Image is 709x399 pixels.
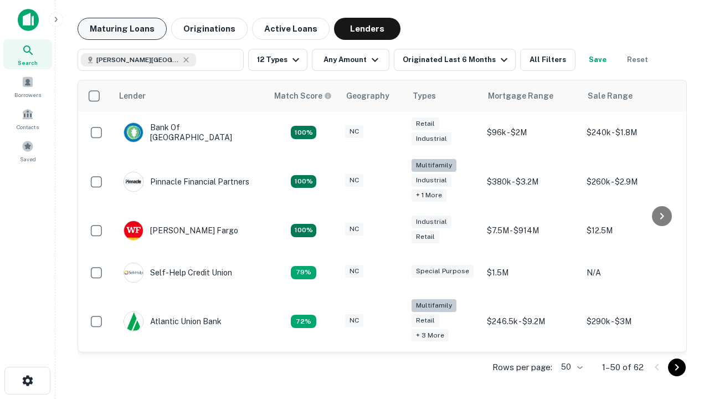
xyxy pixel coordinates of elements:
img: picture [124,263,143,282]
div: [PERSON_NAME] Fargo [124,221,238,241]
td: $7.5M - $914M [481,209,581,252]
td: $240k - $1.8M [581,111,681,154]
th: Lender [112,80,268,111]
a: Search [3,39,52,69]
div: Matching Properties: 14, hasApolloMatch: undefined [291,126,316,139]
td: $200k - $3.3M [481,349,581,391]
img: picture [124,312,143,331]
iframe: Chat Widget [654,310,709,364]
th: Mortgage Range [481,80,581,111]
p: Rows per page: [492,361,552,374]
button: 12 Types [248,49,307,71]
div: Lender [119,89,146,103]
div: NC [345,174,363,187]
td: $1.5M [481,252,581,294]
img: picture [124,172,143,191]
div: Matching Properties: 11, hasApolloMatch: undefined [291,266,316,279]
span: Search [18,58,38,67]
div: Capitalize uses an advanced AI algorithm to match your search with the best lender. The match sco... [274,90,332,102]
button: Any Amount [312,49,389,71]
div: Sale Range [588,89,633,103]
div: Types [413,89,436,103]
img: capitalize-icon.png [18,9,39,31]
td: $260k - $2.9M [581,154,681,209]
button: Lenders [334,18,400,40]
div: NC [345,265,363,278]
div: Originated Last 6 Months [403,53,511,66]
div: Industrial [412,132,451,145]
td: $96k - $2M [481,111,581,154]
button: All Filters [520,49,576,71]
button: Originations [171,18,248,40]
td: $12.5M [581,209,681,252]
div: Matching Properties: 10, hasApolloMatch: undefined [291,315,316,328]
td: $480k - $3.1M [581,349,681,391]
h6: Match Score [274,90,330,102]
div: Matching Properties: 15, hasApolloMatch: undefined [291,224,316,237]
button: Originated Last 6 Months [394,49,516,71]
img: picture [124,123,143,142]
div: Multifamily [412,299,456,312]
td: $246.5k - $9.2M [481,294,581,350]
div: 50 [557,359,584,375]
a: Contacts [3,104,52,134]
div: Mortgage Range [488,89,553,103]
div: NC [345,125,363,138]
p: 1–50 of 62 [602,361,644,374]
th: Types [406,80,481,111]
th: Sale Range [581,80,681,111]
a: Borrowers [3,71,52,101]
div: NC [345,314,363,327]
button: Save your search to get updates of matches that match your search criteria. [580,49,615,71]
div: Geography [346,89,389,103]
button: Maturing Loans [78,18,167,40]
span: Borrowers [14,90,41,99]
div: Industrial [412,216,451,228]
span: [PERSON_NAME][GEOGRAPHIC_DATA], [GEOGRAPHIC_DATA] [96,55,179,65]
a: Saved [3,136,52,166]
div: Atlantic Union Bank [124,311,222,331]
div: Self-help Credit Union [124,263,232,283]
div: Bank Of [GEOGRAPHIC_DATA] [124,122,256,142]
div: Pinnacle Financial Partners [124,172,249,192]
div: Retail [412,314,439,327]
div: NC [345,223,363,236]
div: Retail [412,117,439,130]
td: $380k - $3.2M [481,154,581,209]
div: Retail [412,231,439,243]
div: + 1 more [412,189,446,202]
div: Multifamily [412,159,456,172]
img: picture [124,221,143,240]
th: Capitalize uses an advanced AI algorithm to match your search with the best lender. The match sco... [268,80,340,111]
span: Contacts [17,122,39,131]
span: Saved [20,155,36,163]
div: Industrial [412,174,451,187]
div: Special Purpose [412,265,474,278]
div: + 3 more [412,329,449,342]
td: N/A [581,252,681,294]
button: Go to next page [668,359,686,376]
div: Matching Properties: 25, hasApolloMatch: undefined [291,175,316,188]
th: Geography [340,80,406,111]
td: $290k - $3M [581,294,681,350]
button: Reset [620,49,655,71]
button: Active Loans [252,18,330,40]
